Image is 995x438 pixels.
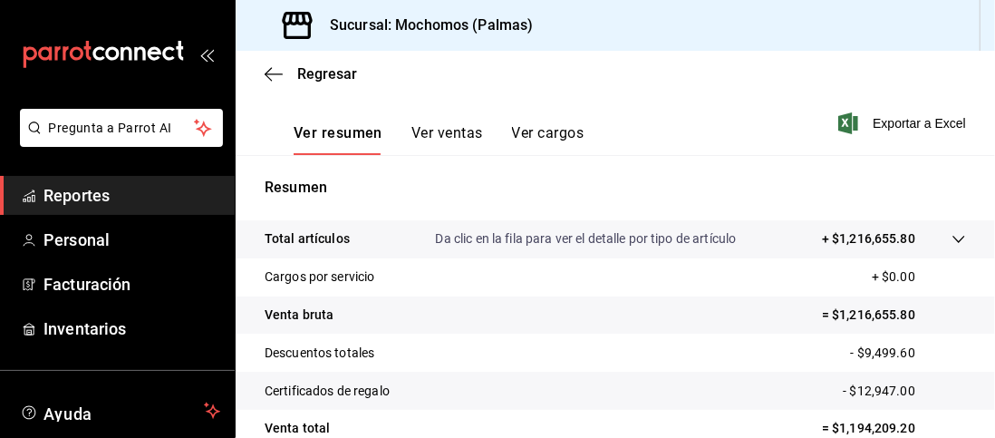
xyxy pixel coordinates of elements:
h3: Sucursal: Mochomos (Palmas) [315,15,534,36]
button: open_drawer_menu [199,47,214,62]
p: - $12,947.00 [843,382,966,401]
p: Certificados de regalo [265,382,390,401]
span: Pregunta a Parrot AI [49,119,195,138]
div: navigation tabs [294,124,584,155]
span: Inventarios [43,316,220,341]
p: Total artículos [265,229,350,248]
p: Da clic en la fila para ver el detalle por tipo de artículo [436,229,737,248]
a: Pregunta a Parrot AI [13,131,223,151]
p: = $1,216,655.80 [822,306,966,325]
p: + $0.00 [872,268,966,287]
span: Regresar [297,65,357,83]
p: = $1,194,209.20 [822,419,966,438]
p: - $9,499.60 [851,344,966,363]
button: Ver ventas [411,124,483,155]
span: Personal [43,228,220,252]
button: Regresar [265,65,357,83]
p: Descuentos totales [265,344,374,363]
button: Pregunta a Parrot AI [20,109,223,147]
button: Ver resumen [294,124,382,155]
p: Cargos por servicio [265,268,375,287]
p: Venta total [265,419,330,438]
button: Exportar a Excel [842,112,966,134]
span: Reportes [43,183,220,208]
p: + $1,216,655.80 [822,229,915,248]
button: Ver cargos [512,124,584,155]
span: Ayuda [43,400,197,422]
p: Resumen [265,177,966,199]
p: Venta bruta [265,306,333,325]
span: Facturación [43,272,220,297]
